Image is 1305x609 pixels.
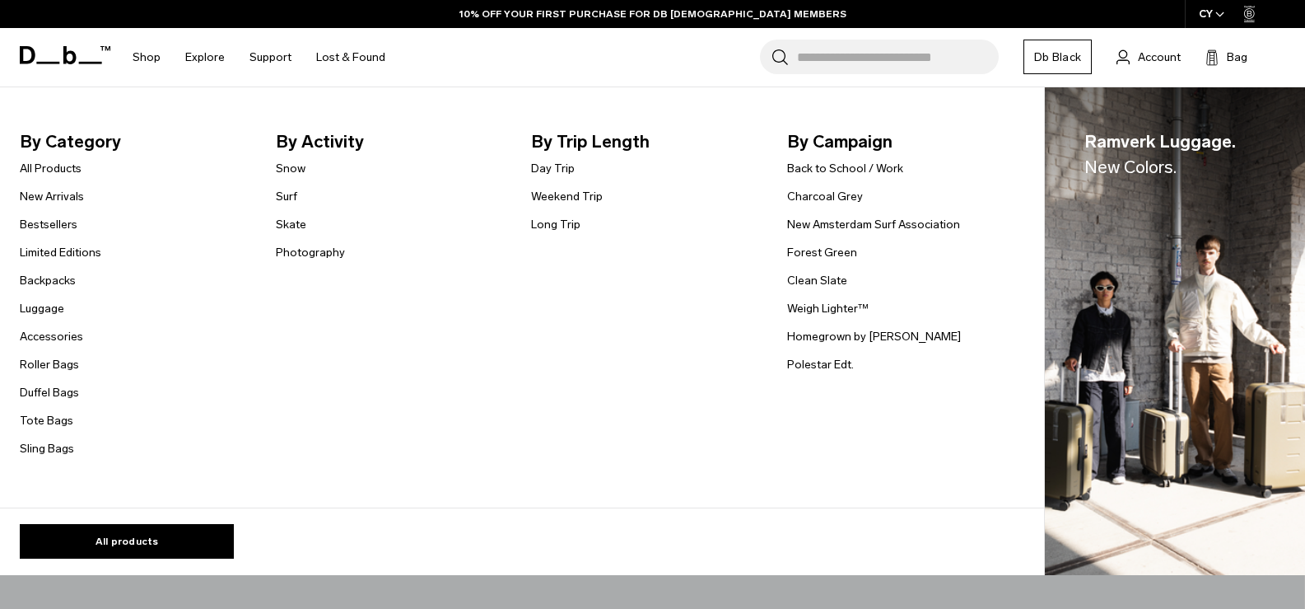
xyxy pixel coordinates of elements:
a: Luggage [20,300,64,317]
a: Clean Slate [787,272,847,289]
a: Account [1116,47,1181,67]
a: New Amsterdam Surf Association [787,216,960,233]
a: Skate [276,216,306,233]
a: Bestsellers [20,216,77,233]
a: Support [249,28,291,87]
a: Accessories [20,328,83,345]
a: Duffel Bags [20,384,79,401]
span: Ramverk Luggage. [1084,129,1236,180]
a: Ramverk Luggage.New Colors. Db [1045,87,1305,576]
a: Tote Bags [20,412,73,429]
a: All products [20,524,234,559]
a: Shop [133,28,161,87]
span: By Trip Length [531,129,761,155]
a: Homegrown by [PERSON_NAME] [787,328,961,345]
a: Forest Green [787,244,857,261]
a: New Arrivals [20,188,84,205]
a: Limited Editions [20,244,101,261]
span: New Colors. [1084,157,1177,177]
a: Explore [185,28,225,87]
a: Polestar Edt. [787,356,854,373]
span: By Campaign [787,129,1017,155]
a: Charcoal Grey [787,188,863,205]
a: Roller Bags [20,356,79,373]
a: Weigh Lighter™ [787,300,869,317]
a: Sling Bags [20,440,74,457]
button: Bag [1205,47,1247,67]
a: Long Trip [531,216,580,233]
span: By Activity [276,129,506,155]
img: Db [1045,87,1305,576]
a: Db Black [1023,40,1092,74]
span: By Category [20,129,249,155]
a: All Products [20,160,82,177]
a: Weekend Trip [531,188,603,205]
a: Lost & Found [316,28,385,87]
span: Account [1138,49,1181,66]
a: Back to School / Work [787,160,903,177]
a: 10% OFF YOUR FIRST PURCHASE FOR DB [DEMOGRAPHIC_DATA] MEMBERS [459,7,846,21]
span: Bag [1227,49,1247,66]
a: Snow [276,160,305,177]
a: Day Trip [531,160,575,177]
a: Backpacks [20,272,76,289]
nav: Main Navigation [120,28,398,87]
a: Photography [276,244,345,261]
a: Surf [276,188,297,205]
